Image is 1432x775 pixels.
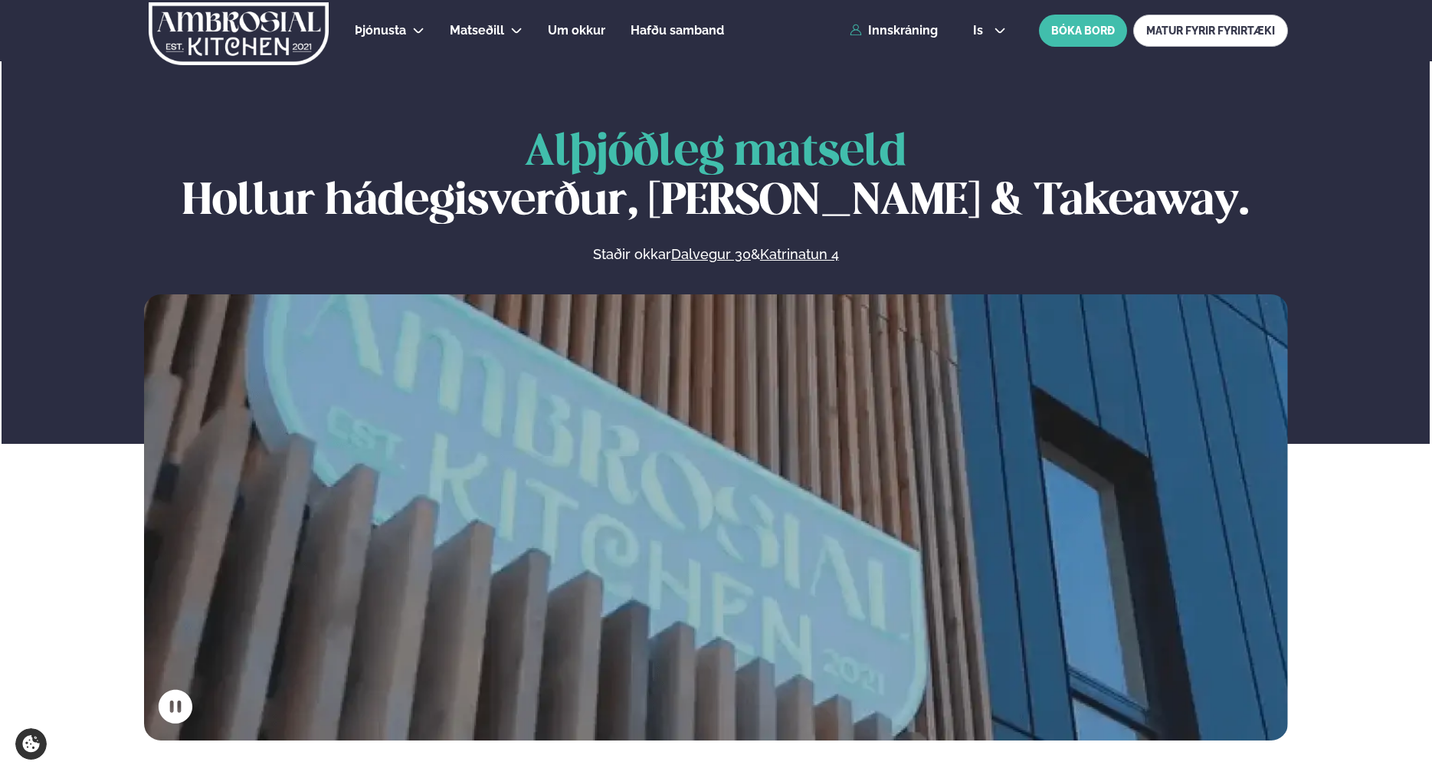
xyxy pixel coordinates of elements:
[144,129,1288,227] h1: Hollur hádegisverður, [PERSON_NAME] & Takeaway.
[548,23,605,38] span: Um okkur
[631,23,724,38] span: Hafðu samband
[961,25,1018,37] button: is
[1133,15,1288,47] a: MATUR FYRIR FYRIRTÆKI
[15,728,47,760] a: Cookie settings
[147,2,330,65] img: logo
[631,21,724,40] a: Hafðu samband
[1039,15,1127,47] button: BÓKA BORÐ
[760,245,839,264] a: Katrinatun 4
[450,21,504,40] a: Matseðill
[355,23,406,38] span: Þjónusta
[671,245,751,264] a: Dalvegur 30
[450,23,504,38] span: Matseðill
[850,24,938,38] a: Innskráning
[548,21,605,40] a: Um okkur
[525,132,906,174] span: Alþjóðleg matseld
[426,245,1005,264] p: Staðir okkar &
[973,25,988,37] span: is
[355,21,406,40] a: Þjónusta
